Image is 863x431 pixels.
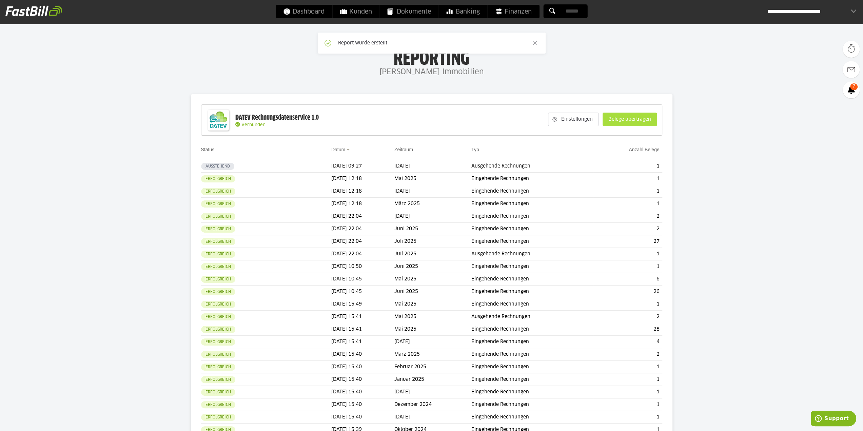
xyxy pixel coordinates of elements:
a: Dashboard [276,5,332,18]
td: Eingehende Rechnungen [471,286,593,298]
td: [DATE] 15:40 [331,411,394,424]
td: [DATE] [394,160,471,173]
td: Eingehende Rechnungen [471,411,593,424]
td: 2 [593,210,662,223]
td: Ausgehende Rechnungen [471,311,593,323]
td: 27 [593,235,662,248]
sl-badge: Erfolgreich [201,175,235,182]
td: [DATE] 15:40 [331,373,394,386]
td: Februar 2025 [394,361,471,373]
sl-badge: Erfolgreich [201,414,235,421]
sl-badge: Erfolgreich [201,251,235,258]
td: 26 [593,286,662,298]
td: 1 [593,260,662,273]
td: Mai 2025 [394,273,471,286]
td: [DATE] 15:40 [331,386,394,398]
td: [DATE] 15:41 [331,336,394,348]
td: [DATE] [394,336,471,348]
a: Status [201,147,215,152]
td: [DATE] 15:40 [331,348,394,361]
td: Juli 2025 [394,235,471,248]
td: Eingehende Rechnungen [471,361,593,373]
td: 1 [593,411,662,424]
td: Mai 2025 [394,311,471,323]
td: Eingehende Rechnungen [471,348,593,361]
td: 1 [593,361,662,373]
td: Ausgehende Rechnungen [471,160,593,173]
td: 1 [593,185,662,198]
td: [DATE] 10:45 [331,273,394,286]
img: sort_desc.gif [347,149,351,151]
td: Eingehende Rechnungen [471,223,593,235]
iframe: Öffnet ein Widget, in dem Sie weitere Informationen finden [811,411,856,428]
td: 1 [593,373,662,386]
sl-badge: Erfolgreich [201,364,235,371]
td: März 2025 [394,348,471,361]
sl-badge: Erfolgreich [201,200,235,208]
sl-badge: Erfolgreich [201,276,235,283]
td: 1 [593,160,662,173]
sl-badge: Erfolgreich [201,389,235,396]
td: 2 [593,348,662,361]
sl-badge: Erfolgreich [201,213,235,220]
td: [DATE] 09:27 [331,160,394,173]
td: Juli 2025 [394,248,471,260]
td: [DATE] 22:04 [331,235,394,248]
span: Banking [446,5,480,18]
td: [DATE] [394,210,471,223]
td: Eingehende Rechnungen [471,260,593,273]
sl-badge: Erfolgreich [201,226,235,233]
td: [DATE] 15:49 [331,298,394,311]
a: Kunden [332,5,379,18]
sl-button: Einstellungen [548,113,599,126]
td: [DATE] 12:18 [331,173,394,185]
td: [DATE] 22:04 [331,248,394,260]
td: [DATE] [394,185,471,198]
td: 2 [593,223,662,235]
td: Eingehende Rechnungen [471,210,593,223]
span: 7 [850,83,858,90]
td: Mai 2025 [394,298,471,311]
td: Eingehende Rechnungen [471,323,593,336]
a: Datum [331,147,345,152]
td: Juni 2025 [394,286,471,298]
sl-badge: Erfolgreich [201,263,235,270]
td: [DATE] [394,411,471,424]
td: 1 [593,386,662,398]
sl-badge: Erfolgreich [201,338,235,346]
sl-badge: Erfolgreich [201,326,235,333]
td: [DATE] 10:45 [331,286,394,298]
a: Banking [439,5,487,18]
td: Eingehende Rechnungen [471,185,593,198]
td: März 2025 [394,198,471,210]
td: Eingehende Rechnungen [471,235,593,248]
td: [DATE] [394,386,471,398]
td: 1 [593,248,662,260]
td: Dezember 2024 [394,398,471,411]
td: 1 [593,198,662,210]
sl-button: Belege übertragen [603,113,657,126]
td: Eingehende Rechnungen [471,173,593,185]
sl-badge: Erfolgreich [201,401,235,408]
sl-badge: Erfolgreich [201,313,235,320]
sl-badge: Erfolgreich [201,376,235,383]
span: Verbunden [241,123,266,127]
td: [DATE] 10:50 [331,260,394,273]
a: Finanzen [488,5,539,18]
a: Zeitraum [394,147,413,152]
sl-badge: Erfolgreich [201,238,235,245]
td: Eingehende Rechnungen [471,386,593,398]
td: 1 [593,398,662,411]
td: 4 [593,336,662,348]
td: Juni 2025 [394,260,471,273]
td: Mai 2025 [394,323,471,336]
td: [DATE] 15:41 [331,311,394,323]
img: fastbill_logo_white.png [5,5,62,16]
td: Eingehende Rechnungen [471,298,593,311]
td: 1 [593,298,662,311]
span: Finanzen [495,5,532,18]
span: Dokumente [387,5,431,18]
td: Ausgehende Rechnungen [471,248,593,260]
td: [DATE] 12:18 [331,198,394,210]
